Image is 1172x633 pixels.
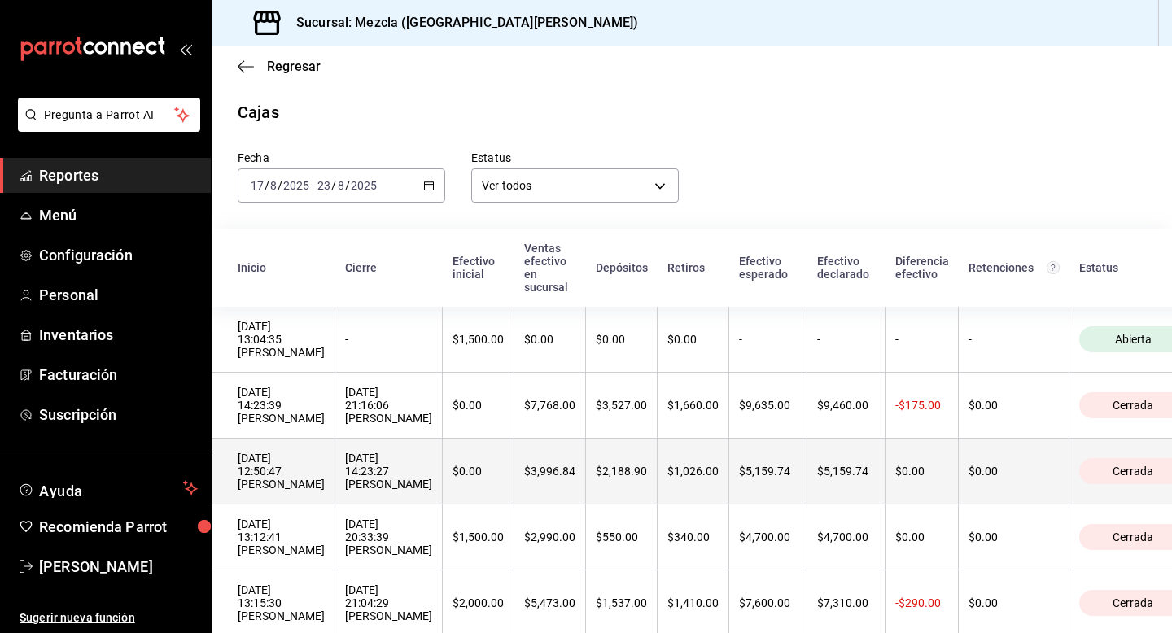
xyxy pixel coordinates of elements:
[39,478,177,498] span: Ayuda
[596,399,647,412] div: $3,527.00
[453,333,504,346] div: $1,500.00
[969,465,1059,478] div: $0.00
[312,179,315,192] span: -
[331,179,336,192] span: /
[895,465,948,478] div: $0.00
[317,179,331,192] input: --
[817,255,876,281] div: Efectivo declarado
[596,261,648,274] div: Depósitos
[667,261,719,274] div: Retiros
[453,255,505,281] div: Efectivo inicial
[739,399,797,412] div: $9,635.00
[817,530,875,544] div: $4,700.00
[345,333,432,346] div: -
[524,465,575,478] div: $3,996.84
[337,179,345,192] input: --
[817,596,875,609] div: $7,310.00
[39,364,198,386] span: Facturación
[895,333,948,346] div: -
[471,152,679,164] label: Estatus
[265,179,269,192] span: /
[20,609,198,626] span: Sugerir nueva función
[250,179,265,192] input: --
[345,261,433,274] div: Cierre
[596,530,647,544] div: $550.00
[238,452,325,491] div: [DATE] 12:50:47 [PERSON_NAME]
[969,261,1060,274] div: Retenciones
[895,255,949,281] div: Diferencia efectivo
[969,333,1059,346] div: -
[1106,399,1160,412] span: Cerrada
[817,399,875,412] div: $9,460.00
[278,179,282,192] span: /
[524,333,575,346] div: $0.00
[283,13,638,33] h3: Sucursal: Mezcla ([GEOGRAPHIC_DATA][PERSON_NAME])
[739,333,797,346] div: -
[39,404,198,426] span: Suscripción
[39,516,198,538] span: Recomienda Parrot
[817,465,875,478] div: $5,159.74
[238,152,445,164] label: Fecha
[345,517,432,557] div: [DATE] 20:33:39 [PERSON_NAME]
[345,583,432,622] div: [DATE] 21:04:29 [PERSON_NAME]
[1106,465,1160,478] span: Cerrada
[524,530,575,544] div: $2,990.00
[39,204,198,226] span: Menú
[969,596,1059,609] div: $0.00
[179,42,192,55] button: open_drawer_menu
[39,244,198,266] span: Configuración
[39,284,198,306] span: Personal
[739,465,797,478] div: $5,159.74
[1109,333,1158,346] span: Abierta
[238,583,325,622] div: [DATE] 13:15:30 [PERSON_NAME]
[350,179,378,192] input: ----
[269,179,278,192] input: --
[667,399,719,412] div: $1,660.00
[524,399,575,412] div: $7,768.00
[1047,261,1060,274] svg: Total de retenciones de propinas registradas
[18,98,200,132] button: Pregunta a Parrot AI
[282,179,310,192] input: ----
[453,465,504,478] div: $0.00
[969,399,1059,412] div: $0.00
[895,596,948,609] div: -$290.00
[895,530,948,544] div: $0.00
[817,333,875,346] div: -
[1106,530,1160,544] span: Cerrada
[267,59,321,74] span: Regresar
[345,452,432,491] div: [DATE] 14:23:27 [PERSON_NAME]
[44,107,175,124] span: Pregunta a Parrot AI
[1106,596,1160,609] span: Cerrada
[739,530,797,544] div: $4,700.00
[739,596,797,609] div: $7,600.00
[238,100,279,124] div: Cajas
[39,324,198,346] span: Inventarios
[667,596,719,609] div: $1,410.00
[453,399,504,412] div: $0.00
[667,530,719,544] div: $340.00
[969,530,1059,544] div: $0.00
[524,242,576,294] div: Ventas efectivo en sucursal
[345,386,432,425] div: [DATE] 21:16:06 [PERSON_NAME]
[667,465,719,478] div: $1,026.00
[471,168,679,203] div: Ver todos
[39,556,198,578] span: [PERSON_NAME]
[238,320,325,359] div: [DATE] 13:04:35 [PERSON_NAME]
[453,596,504,609] div: $2,000.00
[596,596,647,609] div: $1,537.00
[238,386,325,425] div: [DATE] 14:23:39 [PERSON_NAME]
[739,255,798,281] div: Efectivo esperado
[453,530,504,544] div: $1,500.00
[524,596,575,609] div: $5,473.00
[345,179,350,192] span: /
[39,164,198,186] span: Reportes
[895,399,948,412] div: -$175.00
[596,465,647,478] div: $2,188.90
[11,118,200,135] a: Pregunta a Parrot AI
[238,261,326,274] div: Inicio
[667,333,719,346] div: $0.00
[596,333,647,346] div: $0.00
[238,517,325,557] div: [DATE] 13:12:41 [PERSON_NAME]
[238,59,321,74] button: Regresar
